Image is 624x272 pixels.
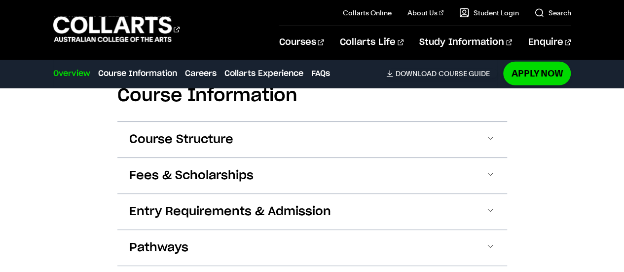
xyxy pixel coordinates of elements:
a: Study Information [419,26,512,59]
a: Search [534,8,571,18]
span: Entry Requirements & Admission [129,204,331,220]
span: Download [395,69,436,78]
a: DownloadCourse Guide [386,69,497,78]
a: FAQs [311,68,330,79]
span: Course Structure [129,132,233,148]
a: About Us [407,8,444,18]
span: Fees & Scholarships [129,168,254,184]
button: Fees & Scholarships [117,158,507,194]
a: Courses [279,26,324,59]
h2: Course Information [117,85,507,107]
a: Enquire [528,26,571,59]
a: Overview [53,68,90,79]
span: Pathways [129,240,188,256]
a: Careers [185,68,217,79]
button: Pathways [117,230,507,266]
button: Entry Requirements & Admission [117,194,507,230]
a: Collarts Experience [224,68,303,79]
a: Apply Now [503,62,571,85]
button: Course Structure [117,122,507,157]
div: Go to homepage [53,15,180,43]
a: Collarts Online [343,8,392,18]
a: Collarts Life [340,26,404,59]
a: Student Login [459,8,518,18]
a: Course Information [98,68,177,79]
